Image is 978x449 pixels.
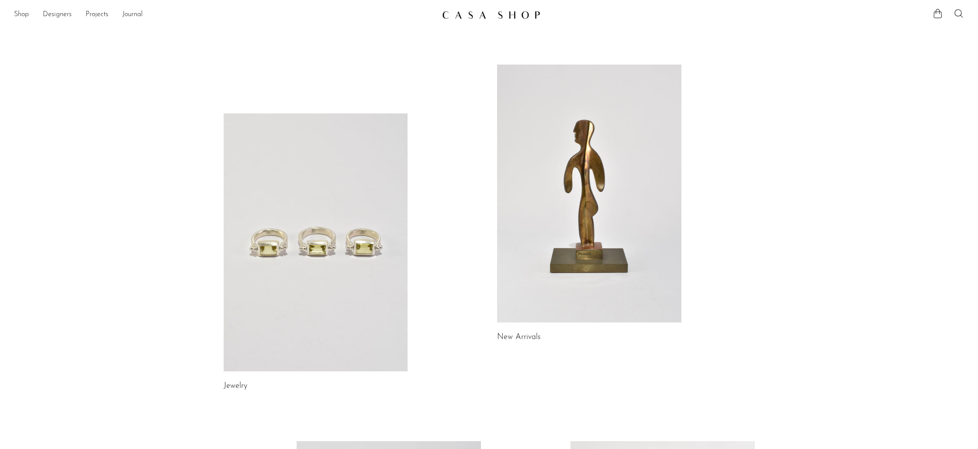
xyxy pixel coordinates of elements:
a: Jewelry [224,382,247,390]
a: Projects [86,9,108,21]
a: New Arrivals [497,333,541,341]
nav: Desktop navigation [14,7,435,22]
a: Journal [122,9,143,21]
a: Designers [43,9,72,21]
a: Shop [14,9,29,21]
ul: NEW HEADER MENU [14,7,435,22]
